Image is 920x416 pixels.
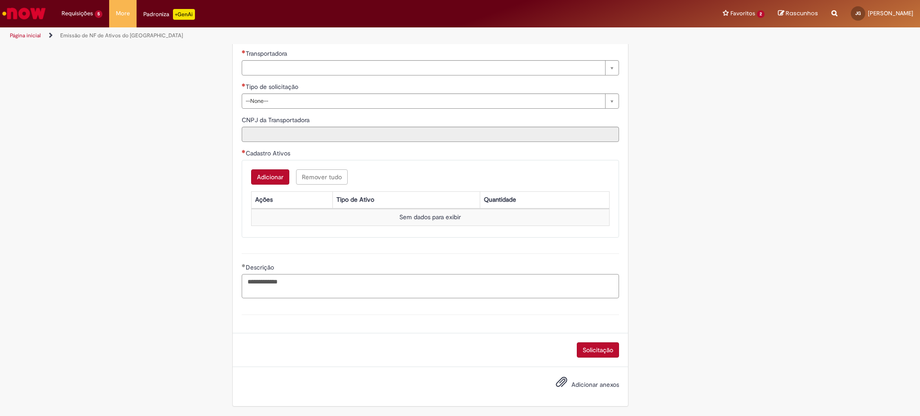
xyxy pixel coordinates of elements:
a: Limpar campo Transportadora [242,60,619,75]
span: 5 [95,10,102,18]
th: Ações [251,192,332,208]
span: Descrição [246,263,276,271]
span: More [116,9,130,18]
span: Favoritos [730,9,755,18]
a: Página inicial [10,32,41,39]
span: --None-- [246,94,601,108]
span: JG [855,10,861,16]
span: Necessários [242,83,246,87]
a: Rascunhos [778,9,818,18]
input: CNPJ da Transportadora [242,127,619,142]
p: +GenAi [173,9,195,20]
button: Add a row for Cadastro Ativos [251,169,289,185]
button: Solicitação [577,342,619,358]
a: Emissão de NF de Ativos do [GEOGRAPHIC_DATA] [60,32,183,39]
span: [PERSON_NAME] [868,9,913,17]
th: Tipo de Ativo [333,192,480,208]
span: Requisições [62,9,93,18]
span: Somente leitura - CNPJ da Transportadora [242,116,311,124]
span: Obrigatório Preenchido [242,264,246,267]
ul: Trilhas de página [7,27,606,44]
textarea: Descrição [242,274,619,298]
th: Quantidade [480,192,609,208]
span: Necessários [242,150,246,153]
span: Necessários [242,50,246,53]
div: Padroniza [143,9,195,20]
button: Adicionar anexos [553,374,570,394]
span: Necessários - Transportadora [246,49,289,58]
td: Sem dados para exibir [251,209,609,226]
span: Rascunhos [786,9,818,18]
span: Cadastro Ativos [246,149,292,157]
span: Tipo de solicitação [246,83,300,91]
span: 2 [757,10,765,18]
span: Adicionar anexos [571,381,619,389]
img: ServiceNow [1,4,47,22]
